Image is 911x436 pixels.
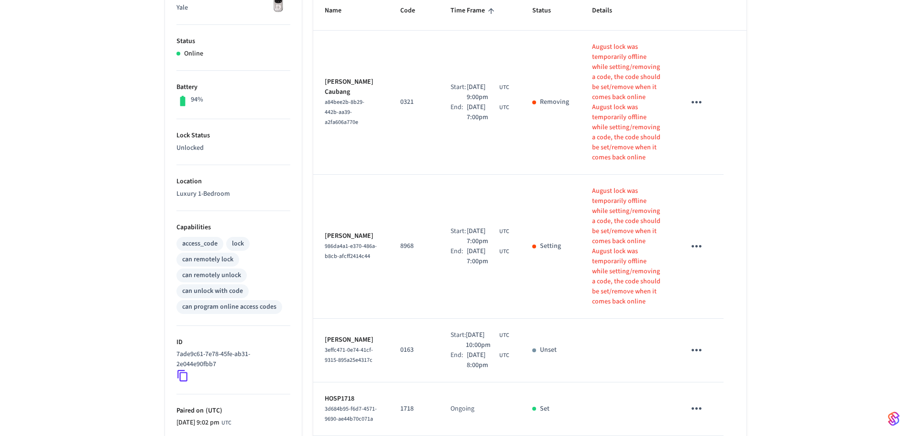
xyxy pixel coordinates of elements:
span: [DATE] 7:00pm [467,246,497,267]
span: UTC [499,351,509,360]
p: 0321 [400,97,428,107]
p: August lock was temporarily offline while setting/removing a code, the code should be set/remove ... [592,186,662,246]
span: [DATE] 10:00pm [466,330,497,350]
div: can program online access codes [182,302,276,312]
p: Removing [540,97,569,107]
p: Location [176,177,290,187]
div: access_code [182,239,218,249]
span: Status [532,3,563,18]
span: a84bee2b-8b29-442b-aa39-a2fa606a770e [325,98,364,126]
p: Lock Status [176,131,290,141]
p: Battery [176,82,290,92]
div: Start: [450,226,466,246]
span: UTC [499,103,509,112]
div: can unlock with code [182,286,243,296]
div: UCT [466,330,509,350]
div: End: [450,246,466,267]
p: 8968 [400,241,428,251]
span: Name [325,3,354,18]
span: UTC [499,83,509,92]
p: Set [540,404,549,414]
span: UTC [499,227,509,236]
div: Start: [450,82,466,102]
p: Online [184,49,203,59]
p: Yale [176,3,290,13]
span: ( UTC ) [204,406,222,415]
p: Status [176,36,290,46]
div: UCT [467,226,509,246]
span: [DATE] 7:00pm [467,226,497,246]
span: Code [400,3,428,18]
p: 1718 [400,404,428,414]
span: UTC [499,247,509,256]
span: Time Frame [450,3,497,18]
p: Unlocked [176,143,290,153]
p: 0163 [400,345,428,355]
div: can remotely lock [182,255,233,265]
span: [DATE] 8:00pm [467,350,497,370]
div: UCT [467,102,509,123]
div: End: [450,102,466,123]
img: SeamLogoGradient.69752ec5.svg [888,411,900,426]
p: ID [176,337,290,347]
span: [DATE] 7:00pm [467,102,497,123]
p: Luxury 1-Bedroom [176,189,290,199]
span: 986da4a1-e370-486a-b8cb-afcff2414c44 [325,242,377,260]
span: [DATE] 9:00pm [467,82,497,102]
p: 7ade9c61-7e78-45fe-ab31-2e044e90fbb7 [176,349,286,369]
p: HOSP1718 [325,394,378,404]
span: 3effc471-0e74-41cf-9315-895a25e4317c [325,346,373,364]
p: August lock was temporarily offline while setting/removing a code, the code should be set/remove ... [592,102,662,163]
p: [PERSON_NAME] Caubang [325,77,378,97]
span: 3d684b95-f6d7-4571-9690-ae44b70c071a [325,405,377,423]
div: UCT [467,350,509,370]
div: UCT [467,246,509,267]
p: August lock was temporarily offline while setting/removing a code, the code should be set/remove ... [592,42,662,102]
p: Unset [540,345,557,355]
p: Capabilities [176,223,290,233]
p: Paired on [176,406,290,416]
div: can remotely unlock [182,270,241,280]
p: 94% [191,95,203,105]
div: End: [450,350,466,370]
div: lock [232,239,244,249]
p: August lock was temporarily offline while setting/removing a code, the code should be set/remove ... [592,246,662,307]
div: UCT [176,418,231,428]
span: UTC [221,419,231,427]
p: Setting [540,241,561,251]
td: Ongoing [439,382,520,436]
span: [DATE] 9:02 pm [176,418,220,428]
span: UTC [499,331,509,340]
div: Start: [450,330,466,350]
div: UCT [467,82,509,102]
p: [PERSON_NAME] [325,335,378,345]
span: Details [592,3,625,18]
p: [PERSON_NAME] [325,231,378,241]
